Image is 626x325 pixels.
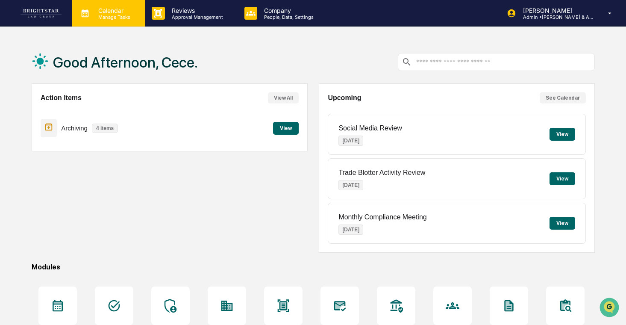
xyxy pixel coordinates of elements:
[540,92,586,103] button: See Calendar
[516,14,596,20] p: Admin • [PERSON_NAME] & Associates
[268,92,299,103] button: View All
[41,94,82,102] h2: Action Items
[76,139,93,146] span: [DATE]
[17,191,54,200] span: Data Lookup
[60,212,103,219] a: Powered byPylon
[62,176,69,183] div: 🗄️
[21,9,62,18] img: logo
[338,213,426,221] p: Monthly Compliance Meeting
[165,7,227,14] p: Reviews
[165,14,227,20] p: Approval Management
[9,192,15,199] div: 🔎
[26,116,69,123] span: [PERSON_NAME]
[338,180,363,190] p: [DATE]
[92,124,118,133] p: 4 items
[338,136,363,146] p: [DATE]
[9,131,22,145] img: Cece Ferraez
[9,108,22,122] img: Cece Ferraez
[85,212,103,219] span: Pylon
[257,14,318,20] p: People, Data, Settings
[9,18,156,32] p: How can we help?
[550,217,575,230] button: View
[38,74,118,81] div: We're available if you need us!
[273,122,299,135] button: View
[328,94,361,102] h2: Upcoming
[516,7,596,14] p: [PERSON_NAME]
[59,171,109,187] a: 🗄️Attestations
[71,116,74,123] span: •
[71,175,106,183] span: Attestations
[145,68,156,78] button: Start new chat
[550,128,575,141] button: View
[9,176,15,183] div: 🖐️
[61,124,88,132] p: Archiving
[338,169,425,177] p: Trade Blotter Activity Review
[599,297,622,320] iframe: Open customer support
[9,65,24,81] img: 1746055101610-c473b297-6a78-478c-a979-82029cc54cd1
[26,139,69,146] span: [PERSON_NAME]
[38,65,140,74] div: Start new chat
[91,7,135,14] p: Calendar
[32,263,595,271] div: Modules
[71,139,74,146] span: •
[9,95,57,102] div: Past conversations
[17,175,55,183] span: Preclearance
[76,116,100,123] span: 12:22 PM
[338,225,363,235] p: [DATE]
[5,171,59,187] a: 🖐️Preclearance
[257,7,318,14] p: Company
[91,14,135,20] p: Manage Tasks
[132,93,156,103] button: See all
[18,65,33,81] img: 1751574470498-79e402a7-3db9-40a0-906f-966fe37d0ed6
[53,54,198,71] h1: Good Afternoon, Cece.
[273,124,299,132] a: View
[338,124,402,132] p: Social Media Review
[550,172,575,185] button: View
[5,188,57,203] a: 🔎Data Lookup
